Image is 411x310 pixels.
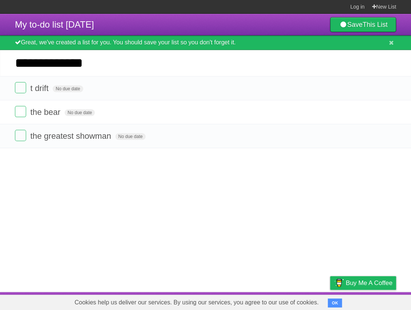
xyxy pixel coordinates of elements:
[15,82,26,93] label: Done
[15,106,26,117] label: Done
[115,133,146,140] span: No due date
[30,84,50,93] span: t drift
[330,17,396,32] a: SaveThis List
[65,109,95,116] span: No due date
[349,294,396,308] a: Suggest a feature
[295,294,311,308] a: Terms
[346,276,392,289] span: Buy me a coffee
[255,294,286,308] a: Developers
[320,294,340,308] a: Privacy
[328,298,342,307] button: OK
[334,276,344,289] img: Buy me a coffee
[67,295,326,310] span: Cookies help us deliver our services. By using our services, you agree to our use of cookies.
[15,19,94,29] span: My to-do list [DATE]
[30,107,62,117] span: the bear
[15,130,26,141] label: Done
[53,85,83,92] span: No due date
[231,294,246,308] a: About
[362,21,387,28] b: This List
[330,276,396,290] a: Buy me a coffee
[30,131,113,141] span: the greatest showman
